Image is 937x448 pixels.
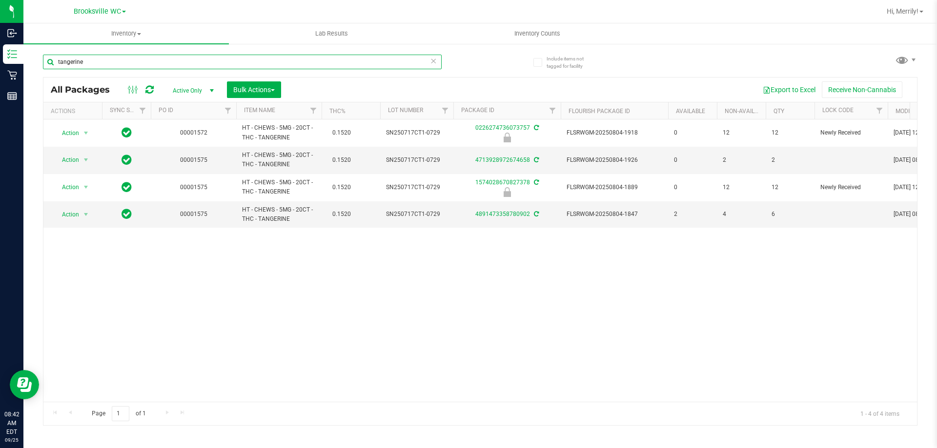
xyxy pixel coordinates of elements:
a: Filter [135,102,151,119]
span: SN250717CT1-0729 [386,210,448,219]
a: Lock Code [822,107,854,114]
span: select [80,126,92,140]
span: FLSRWGM-20250804-1847 [567,210,662,219]
inline-svg: Reports [7,91,17,101]
input: Search Package ID, Item Name, SKU, Lot or Part Number... [43,55,442,69]
span: select [80,153,92,167]
span: Inventory [23,29,229,38]
a: 0226274736073757 [475,124,530,131]
a: Filter [220,102,236,119]
span: 0.1520 [327,153,356,167]
span: HT - CHEWS - 5MG - 20CT - THC - TANGERINE [242,205,316,224]
span: 0.1520 [327,126,356,140]
iframe: Resource center [10,370,39,399]
inline-svg: Retail [7,70,17,80]
span: Newly Received [820,128,882,137]
a: Inventory [23,23,229,44]
span: Brooksville WC [74,7,121,16]
span: 6 [772,210,809,219]
a: 4891473358780902 [475,211,530,217]
a: Item Name [244,107,275,114]
a: THC% [329,108,346,115]
span: 0.1520 [327,180,356,195]
span: 0 [674,128,711,137]
span: In Sync [122,180,132,194]
a: 00001575 [180,184,207,191]
span: FLSRWGM-20250804-1918 [567,128,662,137]
span: Clear [430,55,437,67]
span: 4 [723,210,760,219]
a: Lab Results [229,23,434,44]
span: 1 - 4 of 4 items [853,406,907,421]
a: Lot Number [388,107,423,114]
span: FLSRWGM-20250804-1889 [567,183,662,192]
inline-svg: Inbound [7,28,17,38]
span: 0.1520 [327,207,356,221]
a: Filter [437,102,453,119]
span: In Sync [122,153,132,167]
span: Sync from Compliance System [532,124,539,131]
a: Package ID [461,107,494,114]
a: Flourish Package ID [569,108,630,115]
span: select [80,208,92,221]
span: SN250717CT1-0729 [386,156,448,165]
span: HT - CHEWS - 5MG - 20CT - THC - TANGERINE [242,151,316,169]
a: PO ID [159,107,173,114]
span: 0 [674,156,711,165]
button: Export to Excel [756,81,822,98]
span: Hi, Merrily! [887,7,918,15]
div: Actions [51,108,98,115]
span: 2 [723,156,760,165]
span: FLSRWGM-20250804-1926 [567,156,662,165]
a: 4713928972674658 [475,156,530,163]
span: In Sync [122,207,132,221]
button: Bulk Actions [227,81,281,98]
p: 09/25 [4,436,19,444]
inline-svg: Inventory [7,49,17,59]
input: 1 [112,406,129,421]
p: 08:42 AM EDT [4,410,19,436]
span: HT - CHEWS - 5MG - 20CT - THC - TANGERINE [242,123,316,142]
a: Filter [545,102,561,119]
span: Bulk Actions [233,86,275,94]
a: Filter [306,102,322,119]
span: Include items not tagged for facility [547,55,595,70]
span: Action [53,180,80,194]
span: Page of 1 [83,406,154,421]
span: Sync from Compliance System [532,211,539,217]
a: 1574028670827378 [475,179,530,186]
a: Qty [774,108,784,115]
span: 0 [674,183,711,192]
a: Available [676,108,705,115]
span: Sync from Compliance System [532,156,539,163]
span: SN250717CT1-0729 [386,183,448,192]
span: Inventory Counts [501,29,573,38]
span: Lab Results [302,29,361,38]
a: Inventory Counts [434,23,640,44]
div: Newly Received [452,187,562,197]
span: Action [53,153,80,167]
span: HT - CHEWS - 5MG - 20CT - THC - TANGERINE [242,178,316,196]
span: Action [53,208,80,221]
span: In Sync [122,126,132,139]
span: 12 [723,128,760,137]
span: 12 [772,128,809,137]
a: 00001575 [180,156,207,163]
a: Non-Available [725,108,768,115]
span: Newly Received [820,183,882,192]
a: 00001575 [180,211,207,217]
span: Action [53,126,80,140]
span: 2 [674,210,711,219]
a: Filter [872,102,888,119]
span: 12 [772,183,809,192]
div: Newly Received [452,133,562,142]
span: 2 [772,156,809,165]
button: Receive Non-Cannabis [822,81,902,98]
span: 12 [723,183,760,192]
span: select [80,180,92,194]
span: Sync from Compliance System [532,179,539,186]
a: Sync Status [110,107,147,114]
span: SN250717CT1-0729 [386,128,448,137]
a: 00001572 [180,129,207,136]
span: All Packages [51,84,120,95]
